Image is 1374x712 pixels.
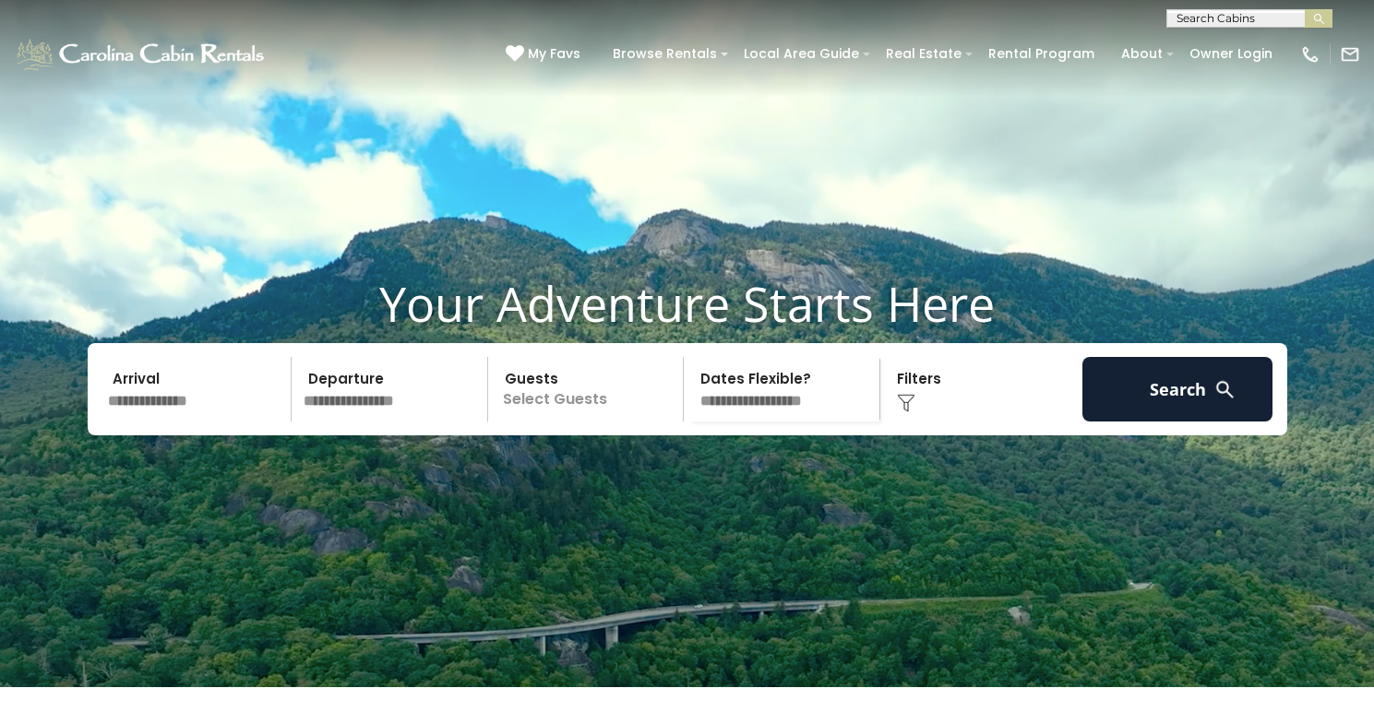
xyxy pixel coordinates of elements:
[1112,40,1172,68] a: About
[528,44,580,64] span: My Favs
[1082,357,1273,421] button: Search
[603,40,726,68] a: Browse Rentals
[506,44,585,65] a: My Favs
[1180,40,1282,68] a: Owner Login
[14,36,269,73] img: White-1-1-2.png
[735,40,868,68] a: Local Area Guide
[494,357,684,421] p: Select Guests
[877,40,971,68] a: Real Estate
[1300,44,1320,65] img: phone-regular-white.png
[1213,378,1237,401] img: search-regular-white.png
[897,394,915,412] img: filter--v1.png
[1340,44,1360,65] img: mail-regular-white.png
[979,40,1104,68] a: Rental Program
[14,275,1360,332] h1: Your Adventure Starts Here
